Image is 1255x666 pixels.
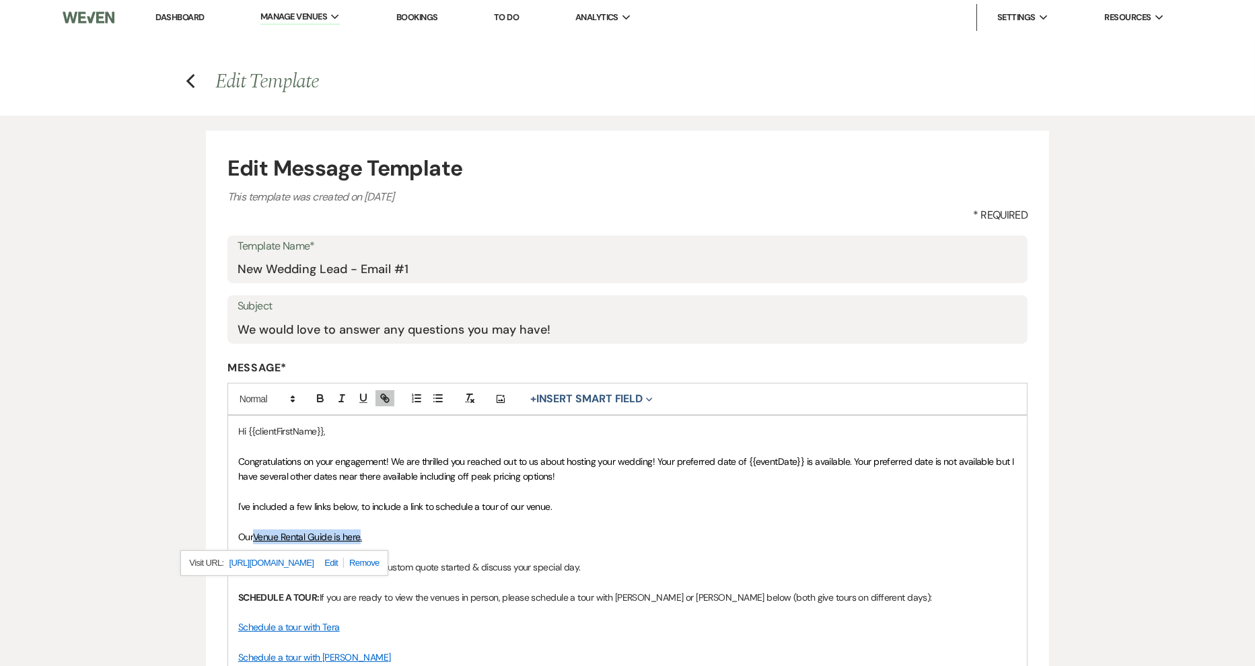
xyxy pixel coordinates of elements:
[253,531,360,543] a: Venue Rental Guide is here
[63,3,114,32] img: Weven Logo
[494,11,519,23] a: To Do
[215,66,318,97] span: Edit Template
[238,651,391,663] a: Schedule a tour with [PERSON_NAME]
[227,361,1028,375] label: Message*
[238,621,340,633] a: Schedule a tour with Tera
[260,10,327,24] span: Manage Venues
[238,591,320,603] strong: SCHEDULE A TOUR:
[238,560,1017,575] p: to get a custom quote started & discuss your special day.
[974,207,1028,223] span: * Required
[238,455,1016,482] span: Congratulations on your engagement! We are thrilled you reached out to us about hosting your wedd...
[526,391,657,407] button: Insert Smart Field
[227,152,1028,184] h4: Edit Message Template
[238,531,253,543] span: Our
[1105,11,1151,24] span: Resources
[155,11,204,23] a: Dashboard
[238,237,1018,256] label: Template Name*
[238,297,1018,316] label: Subject
[238,590,1017,605] p: If you are ready to view the venues in person, please schedule a tour with [PERSON_NAME] or [PERS...
[530,394,536,404] span: +
[396,11,438,23] a: Bookings
[227,188,1028,206] p: This template was created on [DATE]
[997,11,1036,24] span: Settings
[361,531,362,543] a: .
[238,501,552,513] span: I've included a few links below, to include a link to schedule a tour of our venue.
[238,424,1017,439] p: Hi {{clientFirstName}},
[575,11,618,24] span: Analytics
[229,554,314,572] a: [URL][DOMAIN_NAME]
